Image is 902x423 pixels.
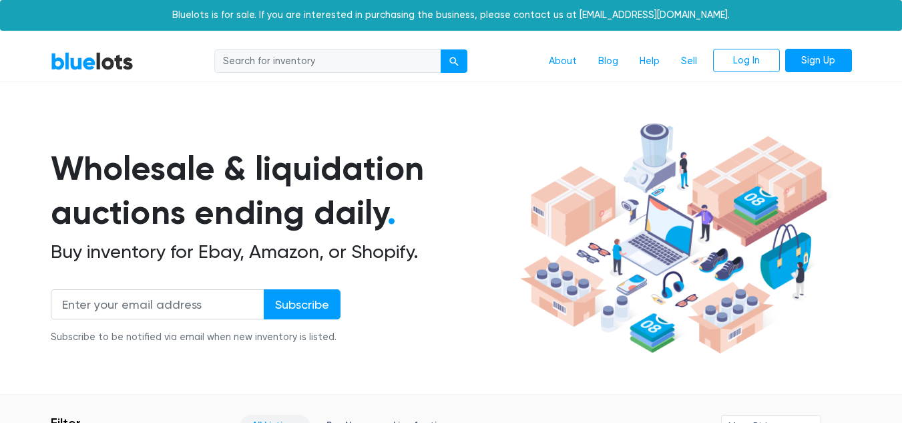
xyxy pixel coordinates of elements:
img: hero-ee84e7d0318cb26816c560f6b4441b76977f77a177738b4e94f68c95b2b83dbb.png [515,117,832,360]
div: Subscribe to be notified via email when new inventory is listed. [51,330,341,345]
a: Log In [713,49,780,73]
a: About [538,49,588,74]
a: Sign Up [785,49,852,73]
a: Blog [588,49,629,74]
input: Subscribe [264,289,341,319]
a: Sell [670,49,708,74]
input: Search for inventory [214,49,441,74]
a: Help [629,49,670,74]
h1: Wholesale & liquidation auctions ending daily [51,146,515,235]
a: BlueLots [51,51,134,71]
input: Enter your email address [51,289,264,319]
span: . [387,192,396,233]
h2: Buy inventory for Ebay, Amazon, or Shopify. [51,241,515,263]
